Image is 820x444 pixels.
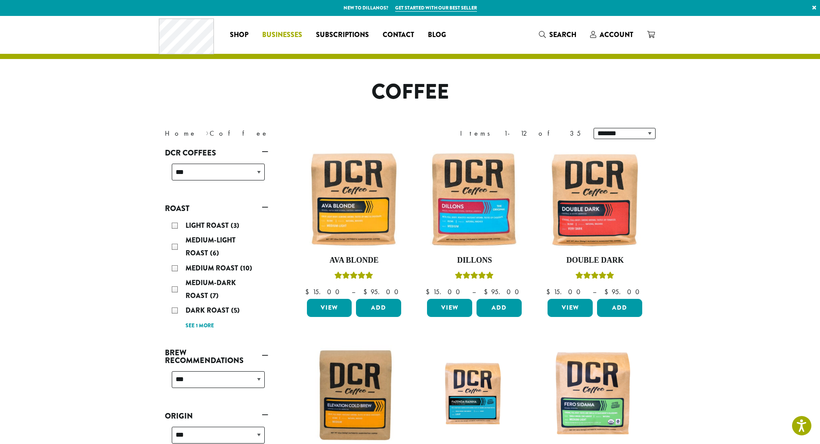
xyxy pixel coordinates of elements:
bdi: 15.00 [426,287,464,296]
a: View [548,299,593,317]
span: $ [546,287,554,296]
bdi: 95.00 [604,287,644,296]
span: Blog [428,30,446,40]
span: Medium Roast [186,263,240,273]
div: Items 1-12 of 35 [460,128,581,139]
span: (10) [240,263,252,273]
a: DillonsRated 5.00 out of 5 [425,150,524,295]
a: Origin [165,409,268,423]
div: Rated 5.00 out of 5 [334,270,373,283]
span: Search [549,30,576,40]
a: Double DarkRated 4.50 out of 5 [545,150,644,295]
h1: Coffee [158,80,662,105]
span: Account [600,30,633,40]
a: Get started with our best seller [395,4,477,12]
a: Home [165,129,197,138]
h4: Double Dark [545,256,644,265]
span: Dark Roast [186,305,231,315]
h4: Ava Blonde [305,256,404,265]
span: $ [363,287,371,296]
div: Rated 4.50 out of 5 [576,270,614,283]
a: Ava BlondeRated 5.00 out of 5 [305,150,404,295]
img: Ava-Blonde-12oz-1-300x300.jpg [304,150,403,249]
bdi: 15.00 [546,287,585,296]
a: Roast [165,201,268,216]
span: › [206,125,209,139]
span: (3) [231,220,239,230]
span: – [472,287,476,296]
a: Search [532,28,583,42]
bdi: 15.00 [305,287,343,296]
button: Add [356,299,401,317]
span: $ [426,287,433,296]
span: Subscriptions [316,30,369,40]
span: $ [604,287,612,296]
span: (5) [231,305,240,315]
span: $ [484,287,491,296]
span: Medium-Dark Roast [186,278,236,301]
img: Double-Dark-12oz-300x300.jpg [545,150,644,249]
a: See 1 more [186,322,214,330]
span: Shop [230,30,248,40]
span: Businesses [262,30,302,40]
div: Rated 5.00 out of 5 [455,270,494,283]
span: – [593,287,596,296]
a: Brew Recommendations [165,345,268,368]
span: (7) [210,291,219,301]
div: Brew Recommendations [165,368,268,398]
a: Shop [223,28,255,42]
a: View [307,299,352,317]
bdi: 95.00 [484,287,523,296]
button: Add [597,299,642,317]
bdi: 95.00 [363,287,402,296]
span: – [352,287,355,296]
a: DCR Coffees [165,146,268,160]
span: $ [305,287,313,296]
img: Dillons-12oz-300x300.jpg [425,150,524,249]
div: DCR Coffees [165,160,268,191]
nav: Breadcrumb [165,128,397,139]
span: Medium-Light Roast [186,235,235,258]
span: Light Roast [186,220,231,230]
span: Contact [383,30,414,40]
img: Fazenda-Rainha_12oz_Mockup.jpg [425,358,524,432]
span: (6) [210,248,219,258]
h4: Dillons [425,256,524,265]
button: Add [477,299,522,317]
a: View [427,299,472,317]
div: Roast [165,216,268,335]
